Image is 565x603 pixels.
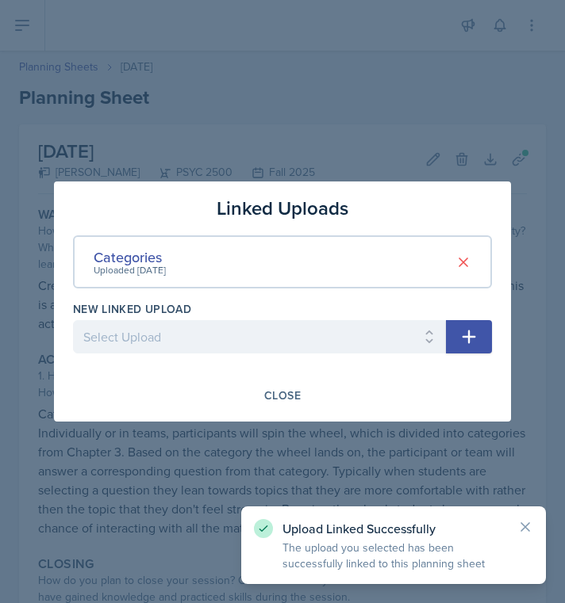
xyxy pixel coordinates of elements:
[282,540,505,571] p: The upload you selected has been successfully linked to this planning sheet
[254,382,311,409] button: Close
[264,389,301,402] div: Close
[282,521,505,536] p: Upload Linked Successfully
[94,263,166,277] div: Uploaded [DATE]
[217,194,348,223] h3: Linked Uploads
[73,301,191,317] label: New Linked Upload
[94,246,166,268] div: Categories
